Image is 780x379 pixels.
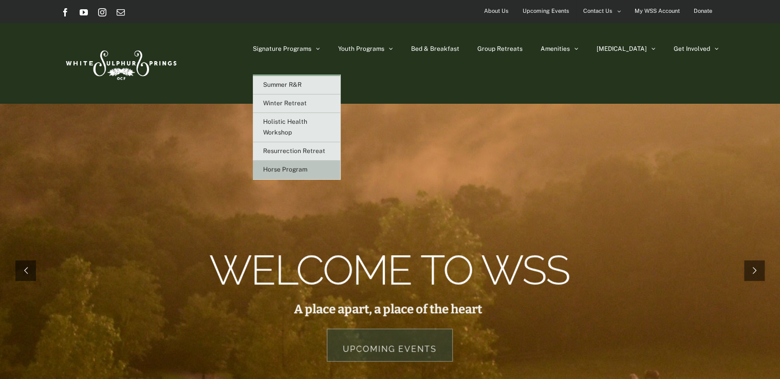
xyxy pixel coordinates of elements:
[61,39,179,87] img: White Sulphur Springs Logo
[597,23,656,74] a: [MEDICAL_DATA]
[583,4,612,18] span: Contact Us
[484,4,509,18] span: About Us
[253,76,340,94] a: Summer R&R
[674,23,719,74] a: Get Involved
[253,94,340,113] a: Winter Retreat
[263,81,302,88] span: Summer R&R
[411,23,459,74] a: Bed & Breakfast
[541,23,579,74] a: Amenities
[635,4,680,18] span: My WSS Account
[209,259,569,282] rs-layer: Welcome to WSS
[523,4,569,18] span: Upcoming Events
[253,23,719,74] nav: Main Menu
[294,304,482,315] rs-layer: A place apart, a place of the heart
[253,113,340,142] a: Holistic Health Workshop
[253,142,340,161] a: Resurrection Retreat
[674,46,710,52] span: Get Involved
[253,23,320,74] a: Signature Programs
[253,46,311,52] span: Signature Programs
[411,46,459,52] span: Bed & Breakfast
[327,329,453,362] a: Upcoming Events
[263,147,325,155] span: Resurrection Retreat
[338,46,384,52] span: Youth Programs
[263,166,307,173] span: Horse Program
[477,46,523,52] span: Group Retreats
[263,100,307,107] span: Winter Retreat
[338,23,393,74] a: Youth Programs
[477,23,523,74] a: Group Retreats
[597,46,647,52] span: [MEDICAL_DATA]
[253,161,340,179] a: Horse Program
[263,118,307,136] span: Holistic Health Workshop
[694,4,712,18] span: Donate
[541,46,570,52] span: Amenities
